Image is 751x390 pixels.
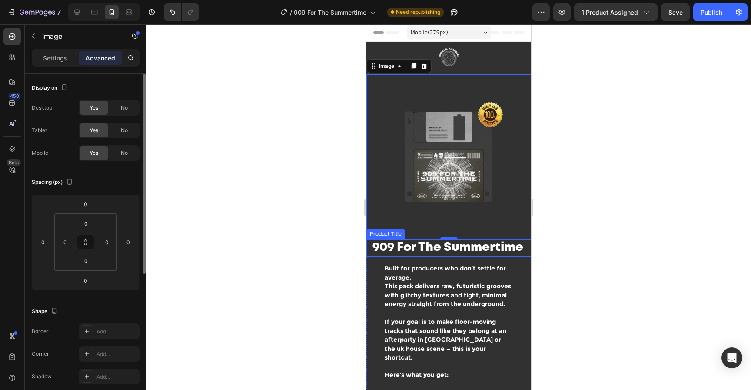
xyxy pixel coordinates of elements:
[96,350,137,358] div: Add...
[122,236,135,249] input: 0
[693,3,730,21] button: Publish
[721,347,742,368] div: Open Intercom Messenger
[121,149,128,157] span: No
[32,104,52,112] div: Desktop
[77,217,95,230] input: 0px
[582,8,638,17] span: 1 product assigned
[574,3,658,21] button: 1 product assigned
[90,149,98,157] span: Yes
[121,127,128,134] span: No
[32,82,70,94] div: Display on
[18,364,63,372] span: * 20 Top Loops
[3,3,65,21] button: 7
[32,373,52,380] div: Shadow
[32,350,49,358] div: Corner
[86,53,115,63] p: Advanced
[121,104,128,112] span: No
[366,24,531,390] iframe: Design area
[396,8,440,16] span: Need republishing
[96,373,137,381] div: Add...
[77,254,95,267] input: 0px
[294,8,366,17] span: 909 For The Summertime
[668,9,683,16] span: Save
[32,177,75,188] div: Spacing (px)
[661,3,690,21] button: Save
[90,127,98,134] span: Yes
[32,149,48,157] div: Mobile
[701,8,722,17] div: Publish
[77,274,94,287] input: 0
[59,236,72,249] input: 0px
[43,53,67,63] p: Settings
[290,8,292,17] span: /
[100,236,113,249] input: 0px
[8,93,21,100] div: 450
[32,127,47,134] div: Tablet
[77,197,94,210] input: 0
[57,7,61,17] p: 7
[7,159,21,166] div: Beta
[42,31,116,41] p: Image
[37,236,50,249] input: 0
[32,327,49,335] div: Border
[164,3,199,21] div: Undo/Redo
[32,306,60,317] div: Shape
[96,328,137,336] div: Add...
[90,104,98,112] span: Yes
